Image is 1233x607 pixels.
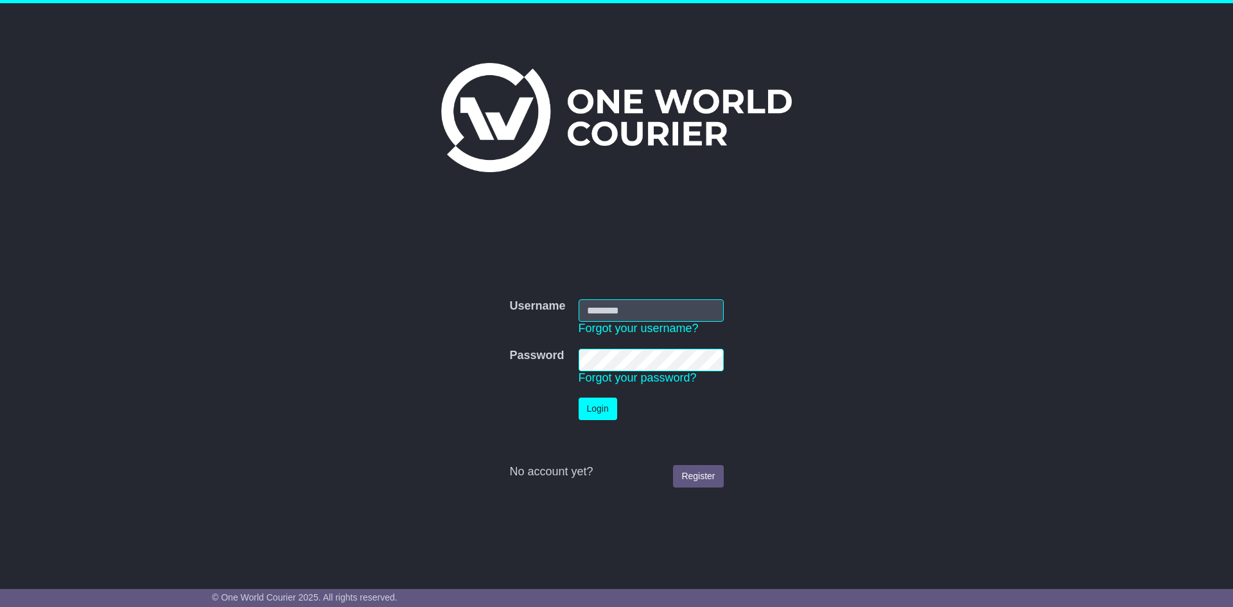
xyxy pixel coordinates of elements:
button: Login [579,398,617,420]
div: No account yet? [509,465,723,479]
span: © One World Courier 2025. All rights reserved. [212,592,398,603]
a: Forgot your password? [579,371,697,384]
a: Register [673,465,723,488]
a: Forgot your username? [579,322,699,335]
label: Password [509,349,564,363]
img: One World [441,63,792,172]
label: Username [509,299,565,313]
